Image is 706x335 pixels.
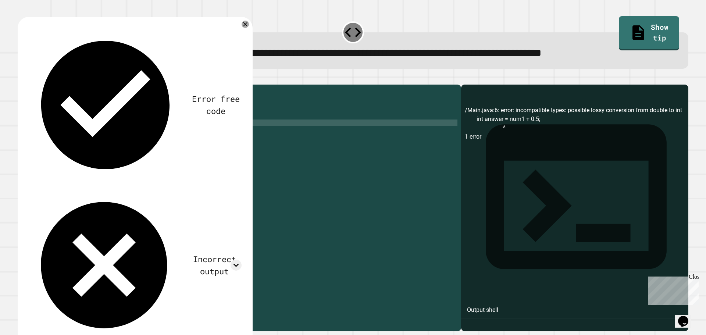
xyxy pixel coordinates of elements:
[3,3,51,47] div: Chat with us now!Close
[187,253,242,277] div: Incorrect output
[465,106,685,331] div: /Main.java:6: error: incompatible types: possible lossy conversion from double to int int answer ...
[645,274,699,305] iframe: chat widget
[619,16,679,50] a: Show tip
[675,306,699,328] iframe: chat widget
[190,93,242,117] div: Error free code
